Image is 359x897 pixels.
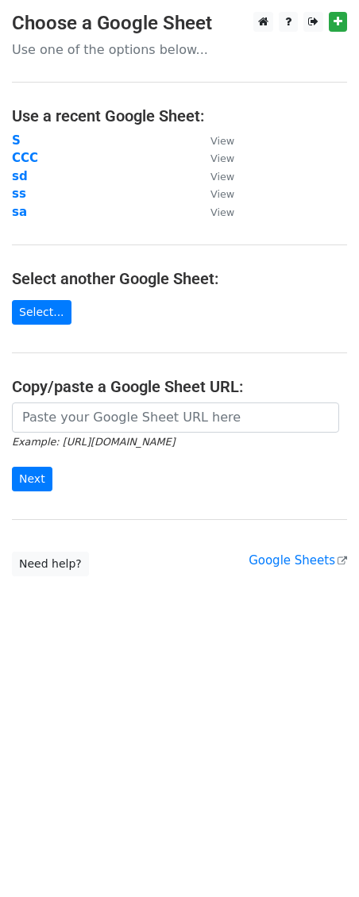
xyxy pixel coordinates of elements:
a: ss [12,187,26,201]
small: View [210,152,234,164]
a: sd [12,169,28,183]
a: CCC [12,151,38,165]
a: Need help? [12,552,89,576]
a: sa [12,205,27,219]
h4: Select another Google Sheet: [12,269,347,288]
a: Select... [12,300,71,325]
a: S [12,133,21,148]
h4: Use a recent Google Sheet: [12,106,347,125]
h4: Copy/paste a Google Sheet URL: [12,377,347,396]
input: Next [12,467,52,491]
a: View [195,169,234,183]
input: Paste your Google Sheet URL here [12,402,339,433]
small: View [210,171,234,183]
small: View [210,135,234,147]
small: Example: [URL][DOMAIN_NAME] [12,436,175,448]
a: View [195,205,234,219]
a: View [195,151,234,165]
a: View [195,133,234,148]
a: View [195,187,234,201]
a: Google Sheets [249,553,347,568]
p: Use one of the options below... [12,41,347,58]
small: View [210,206,234,218]
h3: Choose a Google Sheet [12,12,347,35]
small: View [210,188,234,200]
